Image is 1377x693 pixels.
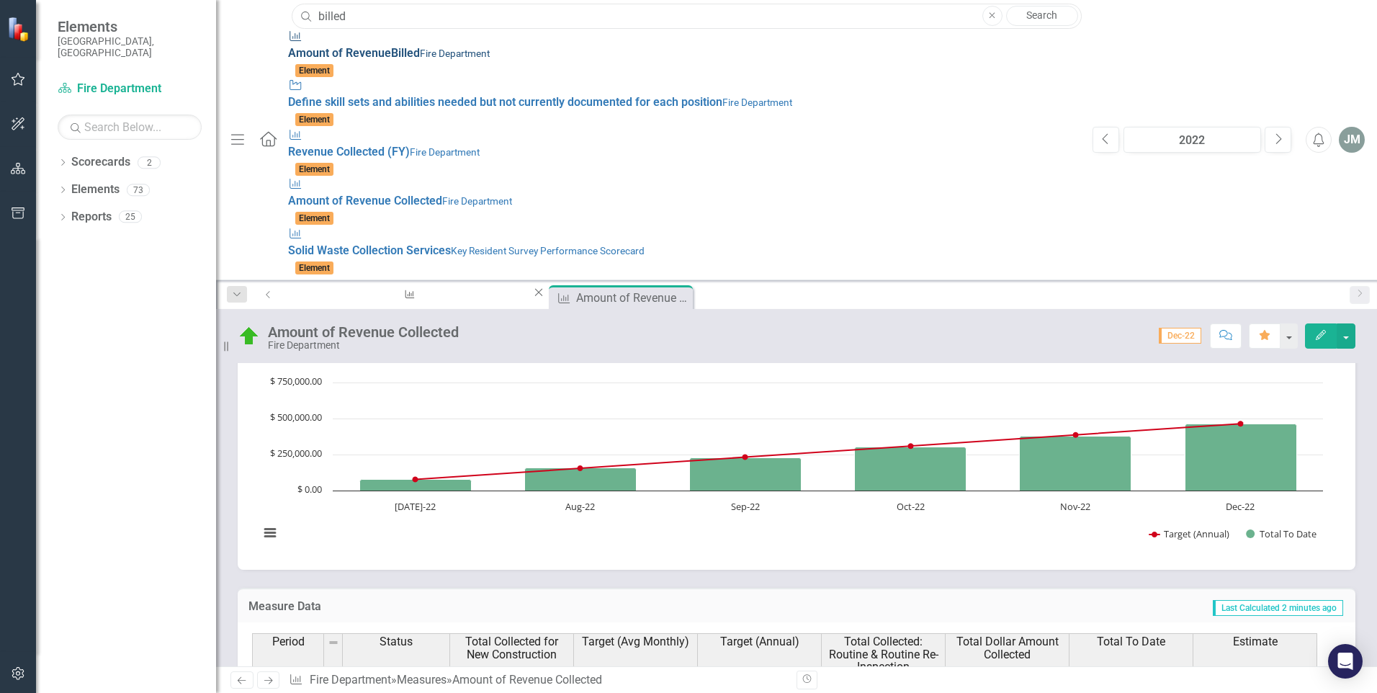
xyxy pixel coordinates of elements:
[1149,527,1229,540] button: Show Target (Annual)
[260,523,280,543] button: View chart menu, Chart
[413,476,418,482] path: Jul-22, 77,338. Target (Annual).
[825,635,942,674] span: Total Collected: Routine & Routine Re-Inspection
[397,673,447,687] a: Measures
[1123,127,1261,153] button: 2022
[578,465,583,471] path: Aug-22, 154,676. Target (Annual).
[1246,527,1317,540] button: Show Total To Date
[58,35,202,59] small: [GEOGRAPHIC_DATA], [GEOGRAPHIC_DATA]
[1238,421,1244,426] path: Dec-22, 464,028. Target (Annual).
[238,325,261,348] img: On Target
[119,211,142,223] div: 25
[283,285,531,303] a: Number of Inspections--Routine and New Construction
[1328,644,1363,679] div: Open Intercom Messenger
[1226,500,1255,513] text: Dec-22
[1129,132,1256,149] div: 2022
[288,226,1078,276] a: Solid Waste Collection ServicesKey Resident Survey Performance ScorecardElement
[1339,127,1365,153] button: JM
[288,46,420,60] span: Amount of Revenue
[720,635,799,648] span: Target (Annual)
[288,128,1078,177] a: Revenue Collected (FY)Fire DepartmentElement
[297,483,322,496] text: $ 0.00
[722,97,792,108] small: Fire Department
[58,18,202,35] span: Elements
[292,4,1082,29] input: Search ClearPoint...
[71,209,112,225] a: Reports
[525,468,637,491] path: Aug-22, 157,172. Total To Date.
[1006,6,1078,26] a: Search
[948,635,1066,661] span: Total Dollar Amount Collected
[270,447,322,460] text: $ 250,000.00
[690,457,802,491] path: Sep-22, 225,469. Total To Date.
[268,324,459,340] div: Amount of Revenue Collected
[908,443,914,449] path: Oct-22, 309,352. Target (Annual).
[410,146,480,158] small: Fire Department
[582,635,689,648] span: Target (Avg Monthly)
[328,637,339,648] img: 8DAGhfEEPCf229AAAAAElFTkSuQmCC
[576,289,689,307] div: Amount of Revenue Collected
[268,340,459,351] div: Fire Department
[453,635,570,661] span: Total Collected for New Construction
[360,479,472,491] path: Jul-22, 75,259. Total To Date.
[897,500,925,513] text: Oct-22
[295,212,333,225] span: Element
[295,113,333,126] span: Element
[295,261,333,274] span: Element
[380,635,413,648] span: Status
[1020,436,1131,491] path: Nov-22, 378,810. Total To Date.
[270,411,322,424] text: $ 500,000.00
[296,299,519,317] div: Number of Inspections--Routine and New Construction
[1060,500,1090,513] text: Nov-22
[288,243,451,257] span: Solid Waste Collection Services
[1213,600,1343,616] span: Last Calculated 2 minutes ago
[1159,328,1201,344] span: Dec-22
[288,29,1078,79] a: Amount of RevenueBilledFire DepartmentElement
[295,64,333,77] span: Element
[288,194,442,207] span: Amount of Revenue Collected
[288,95,722,109] span: Define skill sets and abilities needed but not currently documented for each position
[270,375,322,388] text: $ 750,000.00
[252,339,1330,555] svg: Interactive chart
[272,635,305,648] span: Period
[855,447,966,491] path: Oct-22, 300,933. Total To Date.
[451,245,645,256] small: Key Resident Survey Performance Scorecard
[1185,424,1297,491] path: Dec-22, 460,570. Total To Date.
[420,48,490,59] small: Fire Department
[252,339,1341,555] div: Chart. Highcharts interactive chart.
[731,500,760,513] text: Sep-22
[71,154,130,171] a: Scorecards
[7,17,32,42] img: ClearPoint Strategy
[452,673,602,687] div: Amount of Revenue Collected
[58,115,202,140] input: Search Below...
[395,500,436,513] text: [DATE]-22
[1073,432,1079,437] path: Nov-22, 386,690. Target (Annual).
[391,46,420,60] strong: Billed
[58,81,202,97] a: Fire Department
[1233,635,1278,648] span: Estimate
[1097,635,1165,648] span: Total To Date
[127,184,150,196] div: 73
[288,176,1078,226] a: Amount of Revenue CollectedFire DepartmentElement
[71,182,120,198] a: Elements
[743,454,748,460] path: Sep-22, 232,014. Target (Annual).
[360,424,1297,491] g: Total To Date, series 2 of 2. Bar series with 6 bars.
[248,600,638,613] h3: Measure Data
[565,500,595,513] text: Aug-22
[295,163,333,176] span: Element
[289,672,786,689] div: » »
[288,78,1078,128] a: Define skill sets and abilities needed but not currently documented for each positionFire Departm...
[288,145,410,158] span: Revenue Collected (FY)
[310,673,391,687] a: Fire Department
[138,156,161,169] div: 2
[442,195,512,207] small: Fire Department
